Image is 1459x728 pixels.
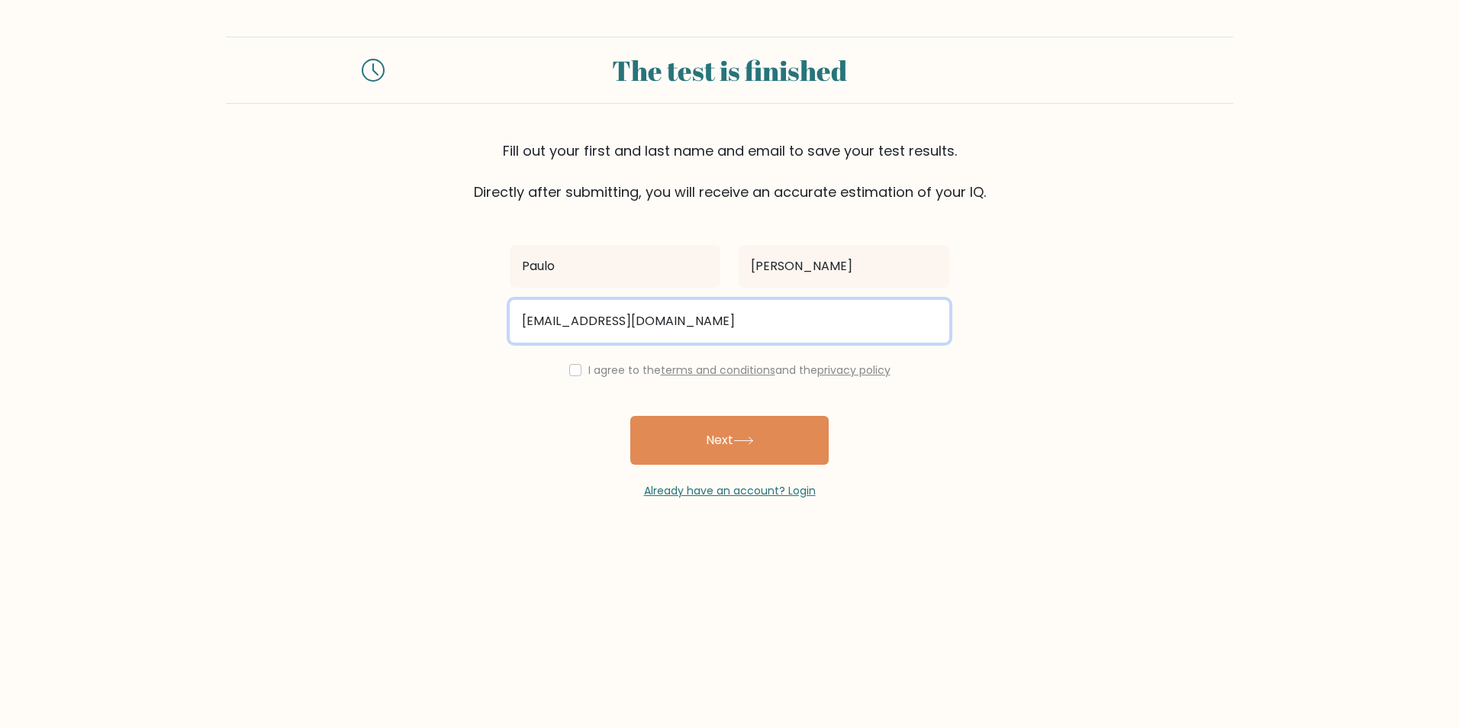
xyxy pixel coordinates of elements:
input: First name [510,245,720,288]
input: Email [510,300,949,343]
div: The test is finished [403,50,1056,91]
a: terms and conditions [661,362,775,378]
label: I agree to the and the [588,362,891,378]
button: Next [630,416,829,465]
div: Fill out your first and last name and email to save your test results. Directly after submitting,... [226,140,1233,202]
input: Last name [739,245,949,288]
a: privacy policy [817,362,891,378]
a: Already have an account? Login [644,483,816,498]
